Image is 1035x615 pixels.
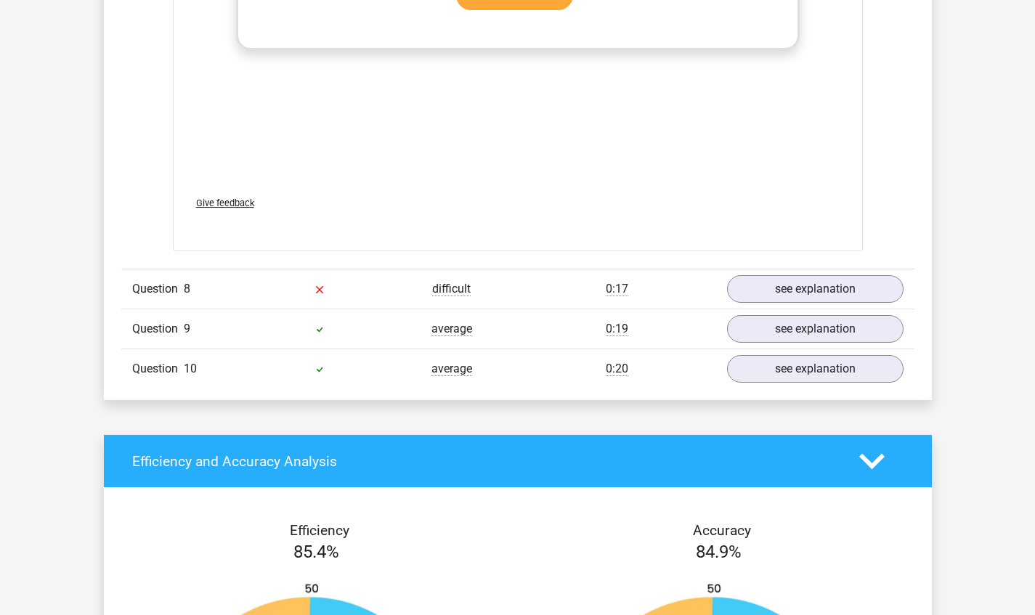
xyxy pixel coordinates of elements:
[696,542,742,562] span: 84.9%
[535,522,909,539] h4: Accuracy
[431,322,472,336] span: average
[606,362,628,376] span: 0:20
[196,197,254,208] span: Give feedback
[293,542,339,562] span: 85.4%
[184,362,197,375] span: 10
[431,362,472,376] span: average
[184,282,190,296] span: 8
[432,282,471,296] span: difficult
[606,322,628,336] span: 0:19
[132,280,184,298] span: Question
[606,282,628,296] span: 0:17
[132,320,184,338] span: Question
[132,453,837,470] h4: Efficiency and Accuracy Analysis
[132,522,507,539] h4: Efficiency
[727,355,904,383] a: see explanation
[132,360,184,378] span: Question
[727,315,904,343] a: see explanation
[184,322,190,335] span: 9
[727,275,904,303] a: see explanation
